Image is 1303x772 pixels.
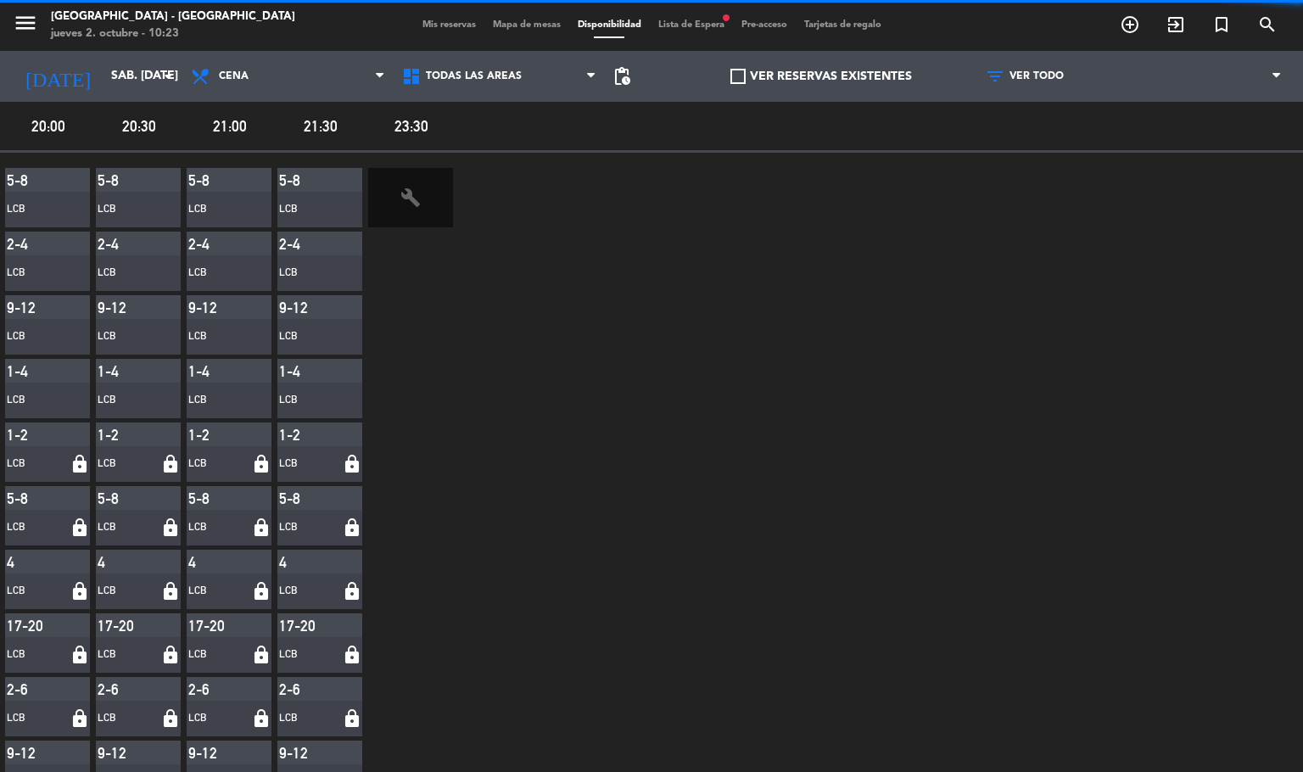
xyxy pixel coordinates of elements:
[247,454,271,474] i: lock
[730,67,912,87] label: VER RESERVAS EXISTENTES
[733,20,796,30] span: Pre-acceso
[188,265,248,282] div: LCB
[279,299,322,316] div: 9-12
[279,710,338,727] div: LCB
[569,20,650,30] span: Disponibilidad
[612,66,632,87] span: pending_actions
[368,114,454,138] span: 23:30
[5,114,91,138] span: 20:00
[188,710,247,727] div: LCB
[1120,14,1140,35] i: add_circle_outline
[156,645,181,665] i: lock
[188,426,231,444] div: 1-2
[98,489,140,507] div: 5-8
[7,583,65,600] div: LCB
[279,171,322,189] div: 5-8
[7,553,49,571] div: 4
[7,744,49,762] div: 9-12
[65,517,90,538] i: lock
[1257,14,1278,35] i: search
[188,680,231,698] div: 2-6
[98,680,140,698] div: 2-6
[1211,14,1232,35] i: turned_in_not
[188,553,231,571] div: 4
[188,617,231,635] div: 17-20
[188,519,247,536] div: LCB
[156,454,181,474] i: lock
[98,265,157,282] div: LCB
[279,235,322,253] div: 2-4
[188,489,231,507] div: 5-8
[414,20,484,30] span: Mis reservas
[219,70,249,82] span: Cena
[279,617,322,635] div: 17-20
[98,744,140,762] div: 9-12
[279,680,322,698] div: 2-6
[156,581,181,601] i: lock
[7,456,65,473] div: LCB
[338,708,362,729] i: lock
[188,456,247,473] div: LCB
[7,171,49,189] div: 5-8
[96,114,182,138] span: 20:30
[279,489,322,507] div: 5-8
[247,708,271,729] i: lock
[98,553,140,571] div: 4
[7,392,66,409] div: LCB
[279,519,338,536] div: LCB
[7,426,49,444] div: 1-2
[98,299,140,316] div: 9-12
[13,10,38,36] i: menu
[98,362,140,380] div: 1-4
[247,645,271,665] i: lock
[7,646,65,663] div: LCB
[279,362,322,380] div: 1-4
[279,392,338,409] div: LCB
[13,10,38,42] button: menu
[1166,14,1186,35] i: exit_to_app
[7,235,49,253] div: 2-4
[279,201,338,218] div: LCB
[156,517,181,538] i: lock
[7,265,66,282] div: LCB
[188,362,231,380] div: 1-4
[98,328,157,345] div: LCB
[98,201,157,218] div: LCB
[721,13,731,23] span: fiber_manual_record
[279,553,322,571] div: 4
[7,519,65,536] div: LCB
[338,581,362,601] i: lock
[279,426,322,444] div: 1-2
[279,456,338,473] div: LCB
[65,581,90,601] i: lock
[400,187,421,208] i: build
[188,201,248,218] div: LCB
[7,299,49,316] div: 9-12
[188,299,231,316] div: 9-12
[51,8,295,25] div: [GEOGRAPHIC_DATA] - [GEOGRAPHIC_DATA]
[338,517,362,538] i: lock
[279,646,338,663] div: LCB
[51,25,295,42] div: jueves 2. octubre - 10:23
[98,235,140,253] div: 2-4
[98,456,156,473] div: LCB
[484,20,569,30] span: Mapa de mesas
[65,708,90,729] i: lock
[279,328,338,345] div: LCB
[188,328,248,345] div: LCB
[426,70,522,82] span: Todas las áreas
[188,646,247,663] div: LCB
[338,645,362,665] i: lock
[98,710,156,727] div: LCB
[188,171,231,189] div: 5-8
[7,489,49,507] div: 5-8
[279,265,338,282] div: LCB
[247,517,271,538] i: lock
[7,201,66,218] div: LCB
[188,392,248,409] div: LCB
[7,680,49,698] div: 2-6
[277,114,363,138] span: 21:30
[188,583,247,600] div: LCB
[98,519,156,536] div: LCB
[98,617,140,635] div: 17-20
